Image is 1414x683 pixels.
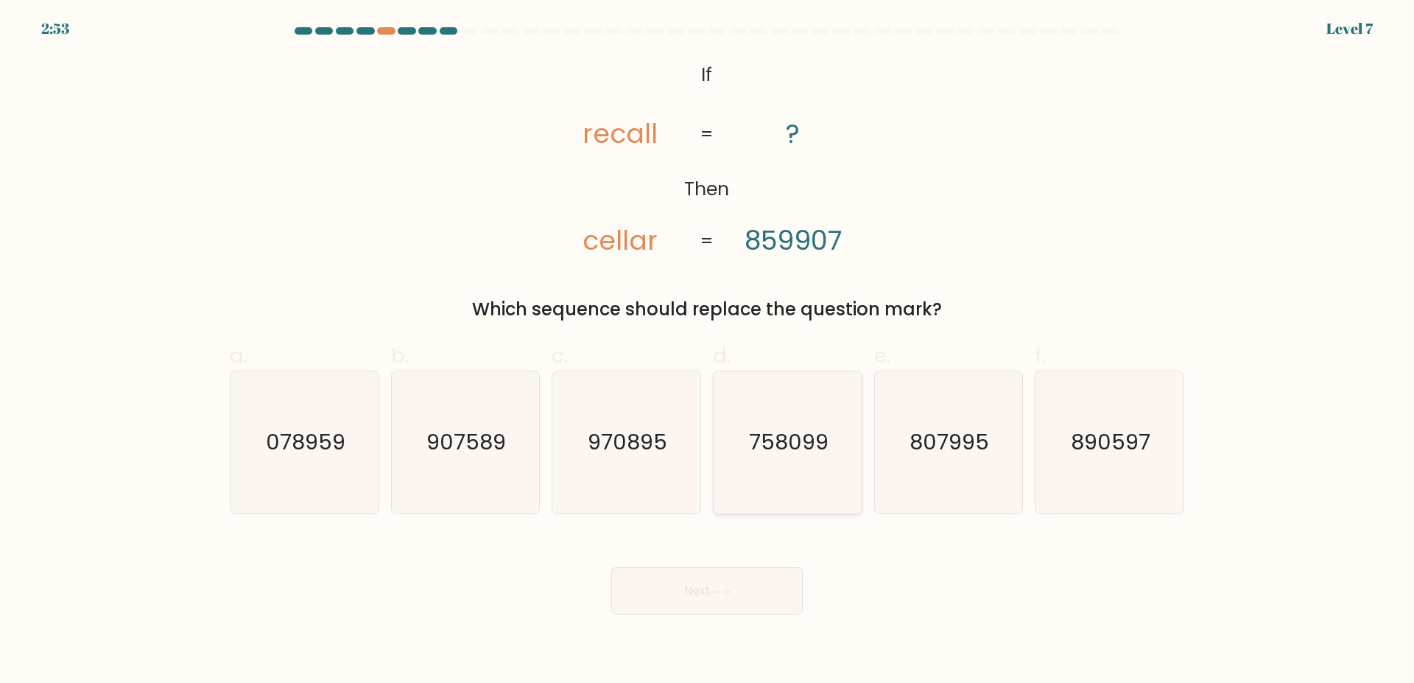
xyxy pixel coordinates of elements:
div: 2:53 [41,18,69,40]
text: 078959 [266,428,345,458]
tspan: cellar [583,222,658,259]
span: a. [230,341,247,370]
span: c. [552,341,568,370]
div: Which sequence should replace the question mark? [239,296,1175,323]
span: f. [1035,341,1045,370]
span: e. [874,341,890,370]
div: Level 7 [1326,18,1373,40]
tspan: = [700,228,714,254]
span: d. [713,341,731,370]
text: 907589 [427,428,507,458]
svg: @import url('[URL][DOMAIN_NAME]); [541,56,873,261]
text: 758099 [749,428,829,458]
tspan: 859907 [745,222,842,259]
tspan: Then [685,175,730,202]
tspan: recall [583,116,658,153]
tspan: ? [787,116,801,153]
span: b. [391,341,409,370]
tspan: If [702,61,713,88]
tspan: = [700,121,714,147]
button: Next [611,567,803,614]
text: 807995 [910,428,990,458]
text: 970895 [588,428,668,458]
text: 890597 [1072,428,1151,458]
